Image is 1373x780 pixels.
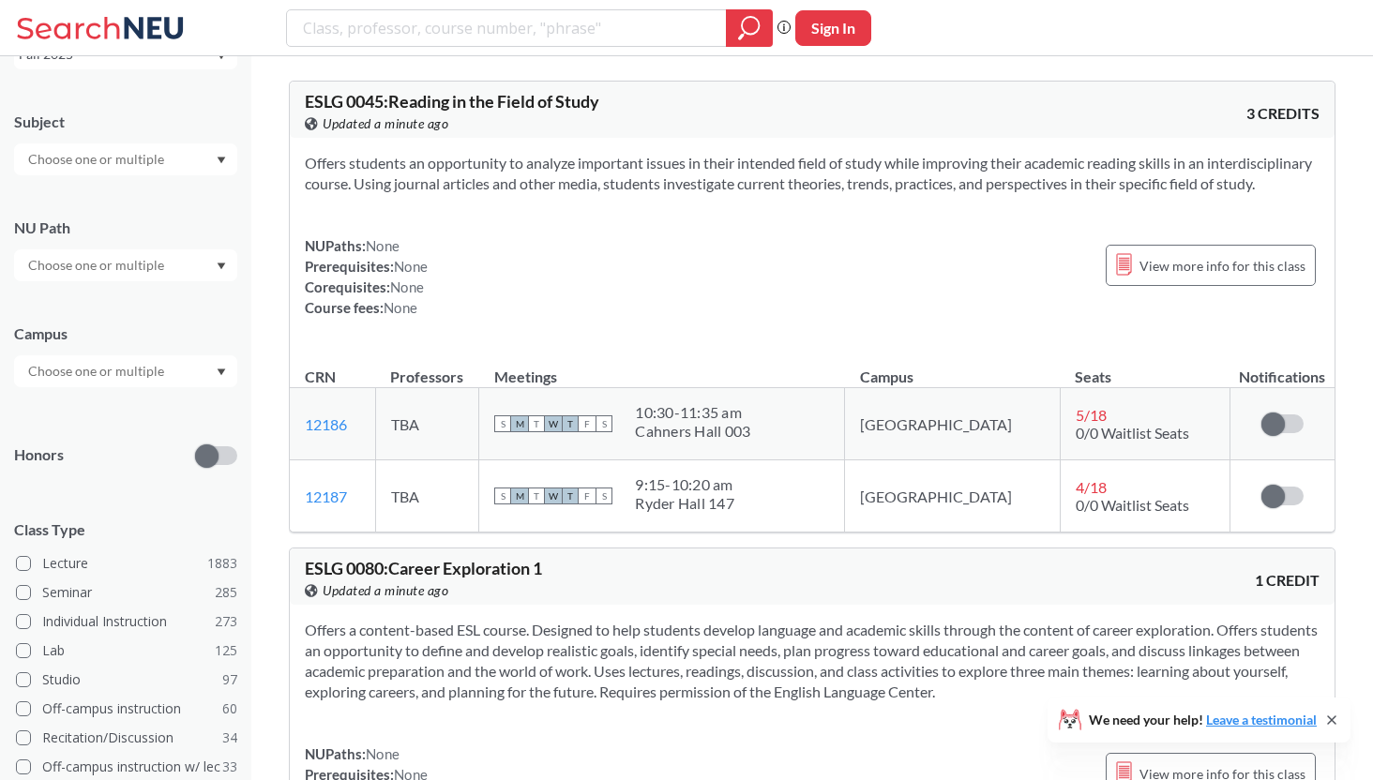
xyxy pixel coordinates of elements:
[14,323,237,344] div: Campus
[1076,478,1107,496] span: 4 / 18
[16,580,237,605] label: Seminar
[1076,496,1189,514] span: 0/0 Waitlist Seats
[222,757,237,777] span: 33
[217,157,226,164] svg: Dropdown arrow
[14,217,237,238] div: NU Path
[16,755,237,779] label: Off-campus instruction w/ lec
[1076,424,1189,442] span: 0/0 Waitlist Seats
[375,348,479,388] th: Professors
[215,582,237,603] span: 285
[215,611,237,632] span: 273
[14,143,237,175] div: Dropdown arrow
[738,15,761,41] svg: magnifying glass
[305,415,347,433] a: 12186
[305,487,347,505] a: 12187
[845,460,1061,532] td: [GEOGRAPHIC_DATA]
[494,487,511,504] span: S
[1060,348,1230,388] th: Seats
[545,415,562,432] span: W
[596,487,612,504] span: S
[375,460,479,532] td: TBA
[16,667,237,692] label: Studio
[366,745,400,762] span: None
[1206,712,1317,727] a: Leave a testimonial
[1230,348,1335,388] th: Notifications
[726,9,773,47] div: magnifying glass
[795,10,871,46] button: Sign In
[305,153,1320,194] section: Offers students an opportunity to analyze important issues in their intended field of study while...
[222,669,237,690] span: 97
[1076,406,1107,424] span: 5 / 18
[545,487,562,504] span: W
[528,415,545,432] span: T
[301,12,713,44] input: Class, professor, course number, "phrase"
[579,487,596,504] span: F
[394,258,428,275] span: None
[1255,570,1320,591] span: 1 CREDIT
[635,422,750,441] div: Cahners Hall 003
[845,388,1061,460] td: [GEOGRAPHIC_DATA]
[14,519,237,540] span: Class Type
[217,368,226,376] svg: Dropdown arrow
[305,367,336,387] div: CRN
[323,113,448,134] span: Updated a minute ago
[14,249,237,281] div: Dropdown arrow
[635,403,750,422] div: 10:30 - 11:35 am
[375,388,479,460] td: TBA
[1089,713,1317,727] span: We need your help!
[305,91,599,112] span: ESLG 0045 : Reading in the Field of Study
[511,415,528,432] span: M
[14,112,237,132] div: Subject
[207,553,237,574] span: 1883
[19,360,176,382] input: Choose one or multiple
[16,697,237,721] label: Off-campus instruction
[494,415,511,432] span: S
[845,348,1061,388] th: Campus
[1246,103,1320,124] span: 3 CREDITS
[305,558,542,578] span: ESLG 0080 : Career Exploration 1
[366,237,400,254] span: None
[222,727,237,748] span: 34
[562,487,579,504] span: T
[323,580,448,601] span: Updated a minute ago
[479,348,845,388] th: Meetings
[217,52,226,60] svg: Dropdown arrow
[16,638,237,663] label: Lab
[16,726,237,750] label: Recitation/Discussion
[215,640,237,661] span: 125
[16,551,237,576] label: Lecture
[305,235,428,318] div: NUPaths: Prerequisites: Corequisites: Course fees:
[14,444,64,466] p: Honors
[217,262,226,270] svg: Dropdown arrow
[562,415,579,432] span: T
[19,254,176,277] input: Choose one or multiple
[635,475,734,494] div: 9:15 - 10:20 am
[1139,254,1305,277] span: View more info for this class
[16,609,237,634] label: Individual Instruction
[528,487,545,504] span: T
[14,355,237,387] div: Dropdown arrow
[511,487,528,504] span: M
[384,299,417,316] span: None
[596,415,612,432] span: S
[305,620,1320,702] section: Offers a content-based ESL course. Designed to help students develop language and academic skills...
[579,415,596,432] span: F
[390,278,424,295] span: None
[19,148,176,171] input: Choose one or multiple
[635,494,734,513] div: Ryder Hall 147
[222,698,237,719] span: 60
